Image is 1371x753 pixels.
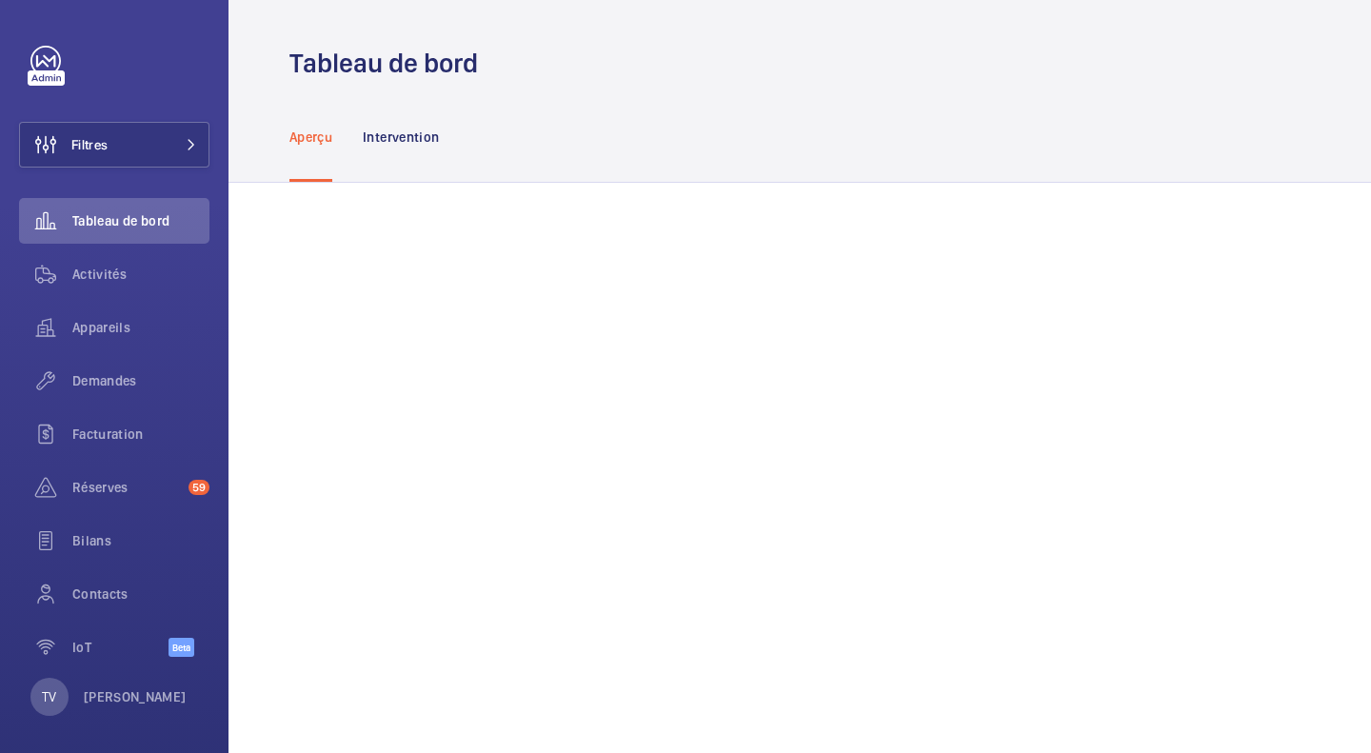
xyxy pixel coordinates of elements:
span: Demandes [72,371,209,390]
p: Aperçu [289,128,332,147]
h1: Tableau de bord [289,46,489,81]
span: Appareils [72,318,209,337]
p: Intervention [363,128,439,147]
span: Contacts [72,585,209,604]
button: Filtres [19,122,209,168]
span: Activités [72,265,209,284]
p: [PERSON_NAME] [84,687,187,706]
span: 59 [189,480,209,495]
span: Facturation [72,425,209,444]
span: Filtres [71,135,108,154]
span: Tableau de bord [72,211,209,230]
span: IoT [72,638,169,657]
span: Beta [169,638,194,657]
span: Bilans [72,531,209,550]
p: TV [42,687,56,706]
span: Réserves [72,478,181,497]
